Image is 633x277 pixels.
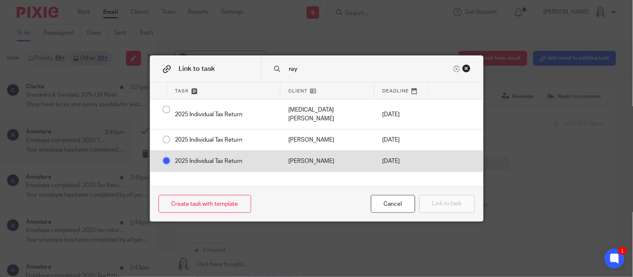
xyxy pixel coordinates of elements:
td: Your envelope has been completed by all parties and can be viewed using the button below. [114,13,275,31]
div: [DATE] [374,100,429,129]
div: Mark as done [280,151,374,172]
div: [DATE] [374,130,429,150]
div: 2025 Individual Tax Return [167,100,280,129]
div: 1 [618,247,627,255]
div: 2025 Individual Tax Return [167,130,280,150]
div: Mark as done [280,100,374,129]
span: Link to task [179,65,215,72]
div: Close this dialog window [371,195,415,213]
a: Create task with template [159,195,251,213]
a: View documents [173,31,215,45]
div: [DATE] [374,151,429,172]
span: Client [289,87,308,95]
button: Link to task [419,195,475,213]
td: Button not working? Paste the following link into your browser: [114,45,275,61]
a: [URL][DOMAIN_NAME] [114,45,273,60]
input: Search task name or client... [288,65,452,74]
span: Task [175,87,189,95]
div: 2025 Individual Tax Return [167,151,280,172]
div: Close this dialog window [462,64,471,72]
div: Mark as done [280,130,374,150]
span: Deadline [383,87,409,95]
